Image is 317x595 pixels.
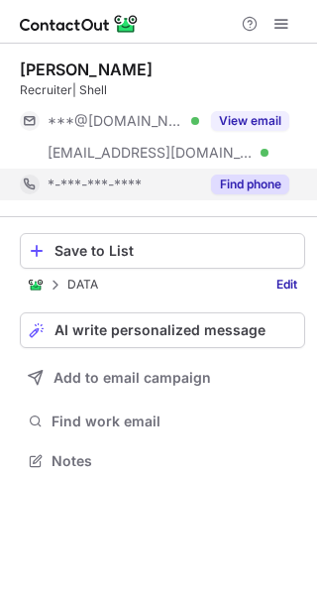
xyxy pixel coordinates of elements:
[20,12,139,36] img: ContactOut v5.3.10
[67,278,98,292] p: DATA
[211,175,289,194] button: Reveal Button
[20,360,305,396] button: Add to email campaign
[53,370,211,386] span: Add to email campaign
[20,447,305,475] button: Notes
[48,112,184,130] span: ***@[DOMAIN_NAME]
[20,233,305,269] button: Save to List
[20,408,305,435] button: Find work email
[211,111,289,131] button: Reveal Button
[20,81,305,99] div: Recruiter| Shell
[48,144,254,162] span: [EMAIL_ADDRESS][DOMAIN_NAME]
[54,322,265,338] span: AI write personalized message
[52,413,297,430] span: Find work email
[28,277,44,293] img: ContactOut
[20,312,305,348] button: AI write personalized message
[54,243,296,259] div: Save to List
[268,275,305,295] a: Edit
[52,452,297,470] span: Notes
[20,59,153,79] div: [PERSON_NAME]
